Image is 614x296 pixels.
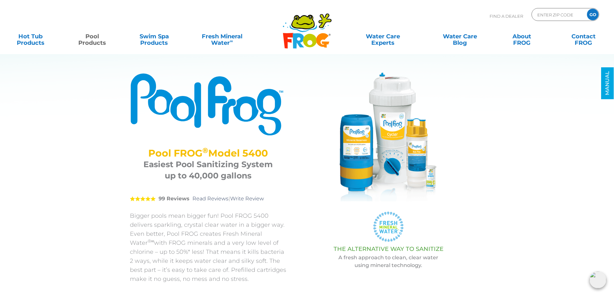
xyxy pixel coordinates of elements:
a: PoolProducts [68,30,116,43]
p: A fresh approach to clean, clear water using mineral technology. [302,254,475,269]
h3: Easiest Pool Sanitizing System up to 40,000 gallons [138,159,278,181]
a: Read Reviews [192,196,229,202]
sup: ® [202,146,208,155]
a: Write Review [230,196,264,202]
h3: THE ALTERNATIVE WAY TO SANITIZE [302,246,475,252]
strong: 99 Reviews [159,196,190,202]
input: Zip Code Form [537,10,580,19]
a: Hot TubProducts [6,30,54,43]
input: GO [587,9,599,20]
p: Bigger pools mean bigger fun! Pool FROG 5400 delivers sparkling, crystal clear water in a bigger ... [130,211,286,283]
a: Water CareExperts [344,30,422,43]
img: Product Logo [130,72,286,136]
sup: ∞ [230,38,233,43]
a: MANUAL [601,67,614,99]
a: Fresh MineralWater∞ [192,30,252,43]
span: 5 [130,196,156,201]
a: ContactFROG [560,30,608,43]
p: Find A Dealer [490,8,523,24]
sup: ®∞ [148,238,154,243]
h2: Pool FROG Model 5400 [138,148,278,159]
a: Water CareBlog [436,30,484,43]
a: Swim SpaProducts [130,30,178,43]
a: AboutFROG [498,30,546,43]
div: | [130,186,286,211]
img: openIcon [590,272,606,288]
